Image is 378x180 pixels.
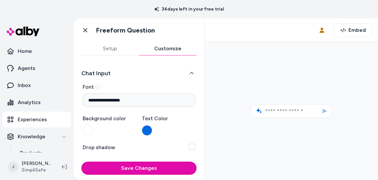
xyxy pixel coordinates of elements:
a: Analytics [3,95,71,110]
label: Drop shadow [83,144,115,151]
span: Embed [348,26,366,34]
button: Knowledge [3,129,71,145]
button: Chat Input [81,69,197,78]
button: Setup [81,42,139,55]
a: Inbox [3,78,71,93]
label: Background color [83,115,136,123]
p: Inbox [18,81,31,89]
label: Font [83,83,195,91]
a: Home [3,43,71,59]
p: Analytics [18,99,41,106]
p: Home [18,47,32,55]
button: Customize [139,42,197,55]
p: Products [20,149,42,157]
button: Embed [334,23,373,37]
span: SimpliSafe [22,167,51,173]
a: Agents [3,60,71,76]
h1: Freeform Question [96,26,155,34]
img: alby Logo [7,27,39,36]
a: Experiences [3,112,71,127]
a: Products [13,145,71,161]
p: Knowledge [18,133,45,141]
p: Experiences [18,116,47,124]
p: 34 days left in your free trial [150,6,228,12]
button: Save Changes [81,162,197,175]
p: Agents [18,64,35,72]
label: Text Color [142,115,196,123]
span: J [8,162,18,172]
button: J[PERSON_NAME]SimpliSafe [4,156,56,177]
p: [PERSON_NAME] [22,160,51,167]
